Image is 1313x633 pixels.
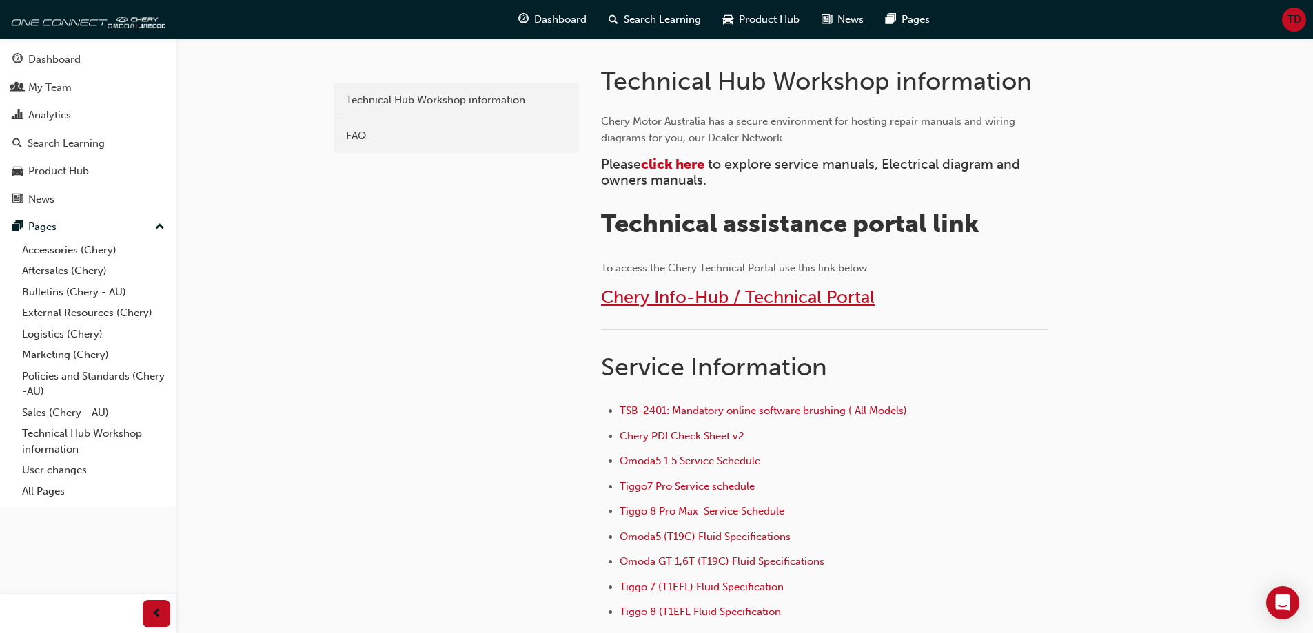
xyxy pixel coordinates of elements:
span: people-icon [12,82,23,94]
a: FAQ [339,124,573,148]
a: Aftersales (Chery) [17,260,170,282]
a: Omoda5 1.5 Service Schedule [620,455,760,467]
span: Dashboard [534,12,587,28]
span: Technical assistance portal link [601,209,979,238]
img: oneconnect [7,6,165,33]
span: Chery Motor Australia has a secure environment for hosting repair manuals and wiring diagrams for... [601,115,1018,144]
div: Open Intercom Messenger [1266,586,1299,619]
a: click here [641,156,704,172]
a: Accessories (Chery) [17,240,170,261]
a: Tiggo 7 (T1EFL) Fluid Specification [620,581,786,593]
span: to explore service manuals, Electrical diagram and owners manuals. [601,156,1024,188]
span: Service Information [601,352,827,382]
a: TSB-2401: Mandatory online software brushing ( All Models) [620,404,907,417]
span: Search Learning [624,12,701,28]
span: up-icon [155,218,165,236]
span: news-icon [12,194,23,206]
a: Analytics [6,103,170,128]
div: Pages [28,219,57,235]
a: Marketing (Chery) [17,344,170,366]
a: My Team [6,75,170,101]
span: To access the Chery Technical Portal use this link below [601,262,867,274]
span: pages-icon [12,221,23,234]
span: Please [601,156,641,172]
a: External Resources (Chery) [17,302,170,324]
span: Product Hub [739,12,800,28]
button: DashboardMy TeamAnalyticsSearch LearningProduct HubNews [6,44,170,214]
a: news-iconNews [811,6,875,34]
span: guage-icon [12,54,23,66]
a: Tiggo 8 (T1EFL Fluid Specification [620,605,781,618]
a: Tiggo7 Pro Service schedule [620,480,755,492]
a: Sales (Chery - AU) [17,402,170,424]
span: pages-icon [886,11,896,28]
h1: Technical Hub Workshop information [601,66,1053,96]
a: Chery PDI Check Sheet v2 [620,430,744,442]
a: Tiggo 8 Pro Max Service Schedule [620,505,784,517]
a: Technical Hub Workshop information [339,88,573,112]
a: guage-iconDashboard [507,6,598,34]
div: My Team [28,80,72,96]
a: Dashboard [6,47,170,72]
a: News [6,187,170,212]
div: Technical Hub Workshop information [346,92,567,108]
div: Dashboard [28,52,81,68]
div: Search Learning [28,136,105,152]
button: Pages [6,214,170,240]
span: Pages [902,12,930,28]
a: Bulletins (Chery - AU) [17,282,170,303]
div: Analytics [28,107,71,123]
span: news-icon [822,11,832,28]
a: Logistics (Chery) [17,324,170,345]
a: Technical Hub Workshop information [17,423,170,459]
div: Product Hub [28,163,89,179]
a: Search Learning [6,131,170,156]
span: prev-icon [152,605,162,623]
a: Product Hub [6,158,170,184]
a: User changes [17,459,170,481]
a: Omoda GT 1,6T (T19C) Fluid Specifications [620,555,824,568]
button: TD [1282,8,1306,32]
a: Policies and Standards (Chery -AU) [17,366,170,402]
a: pages-iconPages [875,6,941,34]
span: News [837,12,864,28]
span: chart-icon [12,110,23,122]
span: car-icon [12,165,23,178]
span: guage-icon [518,11,529,28]
span: car-icon [723,11,733,28]
div: FAQ [346,128,567,144]
a: search-iconSearch Learning [598,6,712,34]
a: Omoda5 (T19C) Fluid Specifications [620,530,791,543]
a: car-iconProduct Hub [712,6,811,34]
div: News [28,191,54,207]
span: search-icon [12,138,22,150]
span: TD [1287,12,1301,28]
a: All Pages [17,481,170,502]
span: search-icon [609,11,618,28]
a: Chery Info-Hub / Technical Portal [601,287,875,308]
